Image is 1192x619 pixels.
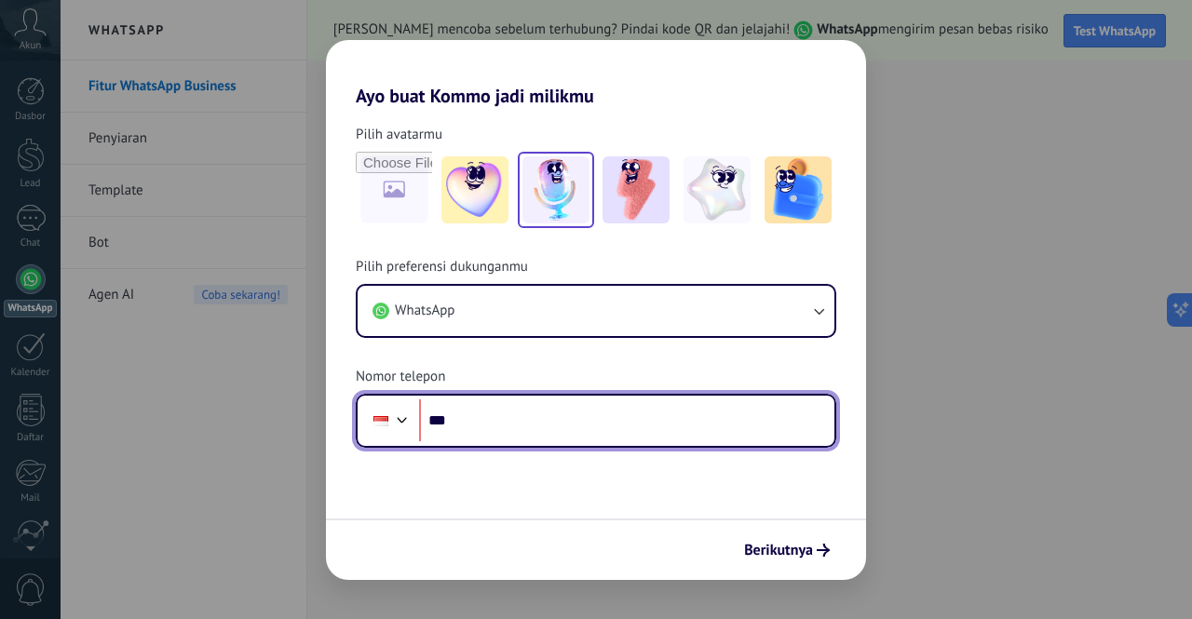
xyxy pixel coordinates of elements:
div: Indonesia: + 62 [363,401,399,440]
span: WhatsApp [395,302,454,320]
img: -3.jpeg [603,156,670,223]
span: Nomor telepon [356,368,445,386]
button: Berikutnya [736,534,838,566]
img: -2.jpeg [522,156,589,223]
img: -1.jpeg [441,156,508,223]
img: -5.jpeg [765,156,832,223]
img: -4.jpeg [684,156,751,223]
h2: Ayo buat Kommo jadi milikmu [326,40,866,107]
span: Pilih preferensi dukunganmu [356,258,528,276]
button: WhatsApp [358,286,834,336]
span: Berikutnya [744,544,813,557]
span: Pilih avatarmu [356,126,442,144]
